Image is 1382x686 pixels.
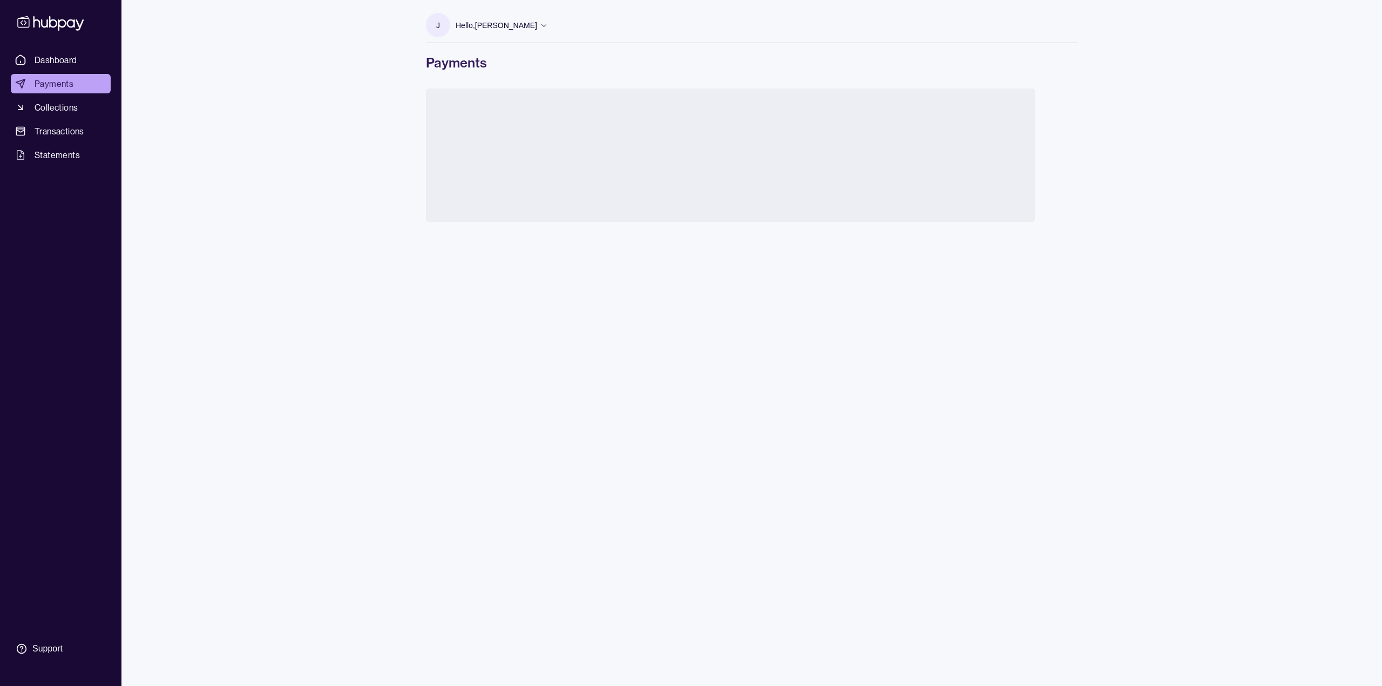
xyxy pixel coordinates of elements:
[436,19,440,31] p: J
[11,98,111,117] a: Collections
[11,637,111,660] a: Support
[11,121,111,141] a: Transactions
[32,643,63,655] div: Support
[35,77,73,90] span: Payments
[35,53,77,66] span: Dashboard
[35,125,84,138] span: Transactions
[35,101,78,114] span: Collections
[35,148,80,161] span: Statements
[456,19,537,31] p: Hello, [PERSON_NAME]
[426,54,1078,71] h1: Payments
[11,145,111,165] a: Statements
[11,74,111,93] a: Payments
[11,50,111,70] a: Dashboard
